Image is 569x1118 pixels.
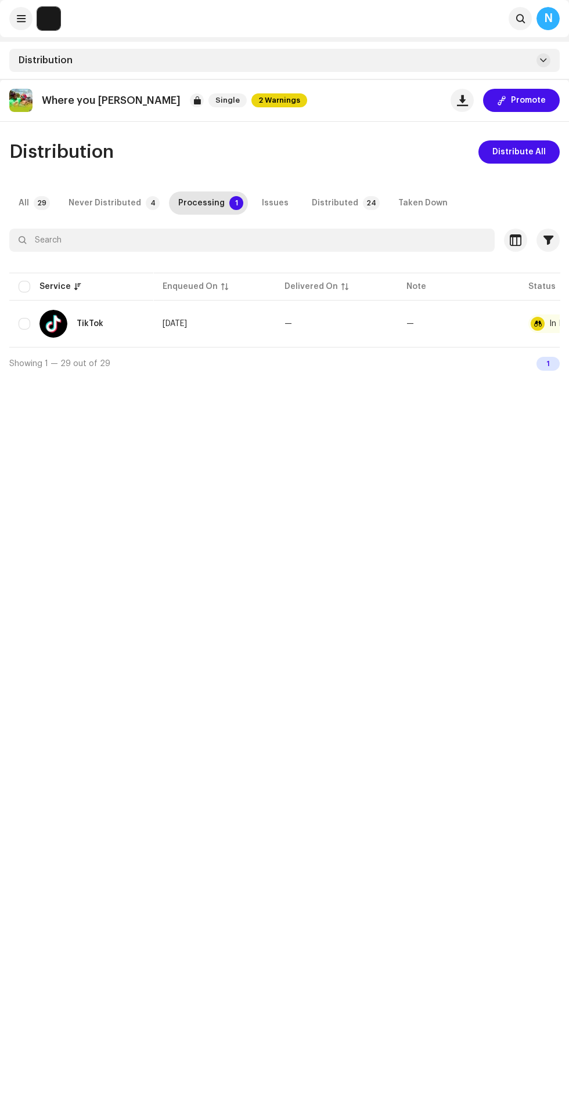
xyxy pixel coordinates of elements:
div: N [536,7,560,30]
div: Delivered On [284,281,338,292]
p: Where you [PERSON_NAME] [42,95,181,107]
div: Service [39,281,71,292]
span: 2 Warnings [251,93,307,107]
span: Distribution [19,56,73,65]
div: Issues [262,191,289,215]
re-a-table-badge: — [406,320,414,328]
span: Distribute All [492,140,546,164]
span: — [284,320,292,328]
div: Taken Down [398,191,448,215]
div: 1 [536,357,560,371]
p-badge: 4 [146,196,160,210]
div: All [19,191,29,215]
input: Search [9,229,495,252]
div: Distributed [312,191,358,215]
p-badge: 24 [363,196,380,210]
span: Promote [511,89,546,112]
button: Promote [483,89,560,112]
img: 9662b5a8-7eb8-47b2-9d68-178670515760 [9,89,33,112]
p-badge: 1 [229,196,243,210]
img: 1c16f3de-5afb-4452-805d-3f3454e20b1b [37,7,60,30]
p-badge: 29 [34,196,50,210]
div: Processing [178,191,225,215]
span: Single [208,93,247,107]
button: Distribute All [478,140,560,164]
div: Never Distributed [69,191,141,215]
span: Distribution [9,143,114,161]
span: Showing 1 — 29 out of 29 [9,360,110,368]
div: Enqueued On [163,281,218,292]
div: TikTok [77,320,103,328]
span: Sep 23, 2025 [163,320,187,328]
